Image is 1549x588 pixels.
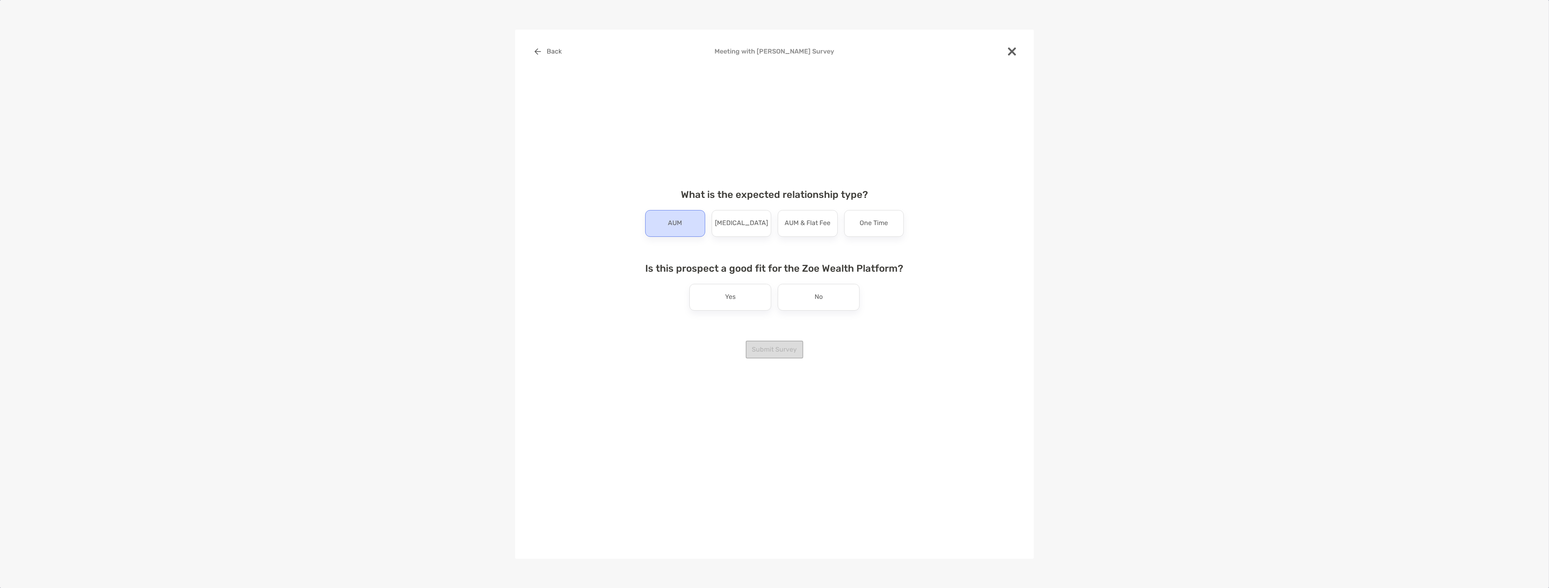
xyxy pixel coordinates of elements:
p: Yes [725,291,736,304]
img: close modal [1008,47,1016,56]
p: One Time [860,217,888,230]
p: AUM & Flat Fee [785,217,830,230]
p: AUM [668,217,682,230]
button: Back [528,43,568,60]
h4: Meeting with [PERSON_NAME] Survey [528,47,1021,55]
p: No [815,291,823,304]
img: button icon [535,48,541,55]
h4: Is this prospect a good fit for the Zoe Wealth Platform? [639,263,910,274]
h4: What is the expected relationship type? [639,189,910,200]
p: [MEDICAL_DATA] [715,217,768,230]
